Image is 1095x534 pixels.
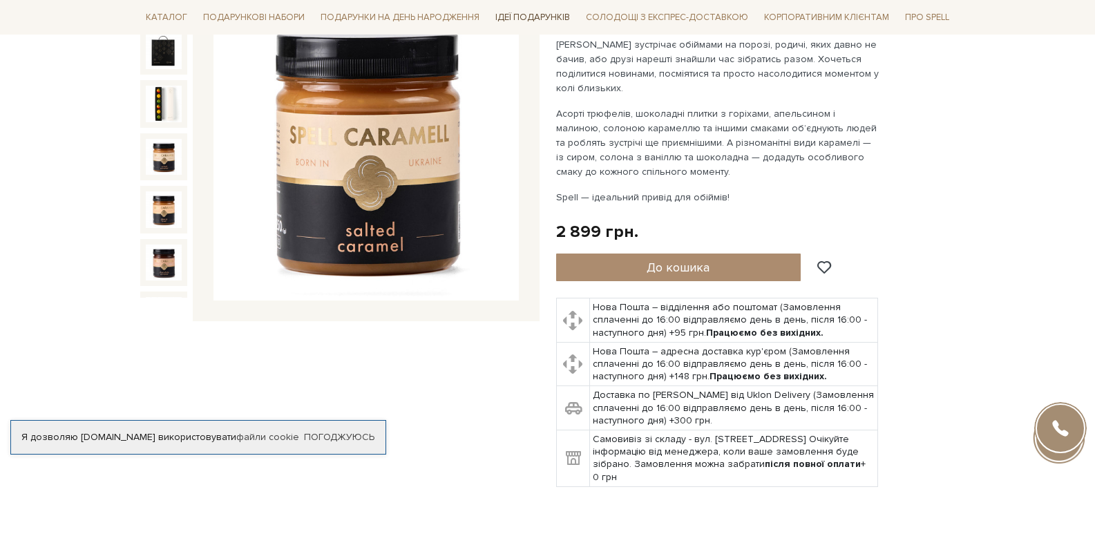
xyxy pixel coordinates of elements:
b: після повної оплати [765,458,861,470]
span: Подарунки на День народження [315,7,485,28]
img: Подарунок Колекціонер обіймів [146,245,182,280]
span: Ідеї подарунків [490,7,575,28]
a: файли cookie [236,431,299,443]
a: Погоджуюсь [304,431,374,444]
img: Подарунок Колекціонер обіймів [146,86,182,122]
span: До кошика [647,260,710,275]
span: Подарункові набори [198,7,310,28]
b: Працюємо без вихідних. [706,327,823,338]
td: Доставка по [PERSON_NAME] від Uklon Delivery (Замовлення сплаченні до 16:00 відправляємо день в д... [589,386,877,430]
img: Подарунок Колекціонер обіймів [146,297,182,333]
img: Подарунок Колекціонер обіймів [146,191,182,227]
p: Асорті трюфелів, шоколадні плитки з горіхами, апельсином і малиною, солоною карамеллю та іншими с... [556,106,880,179]
span: Про Spell [899,7,955,28]
button: До кошика [556,254,801,281]
a: Корпоративним клієнтам [759,6,895,29]
img: Подарунок Колекціонер обіймів [146,139,182,175]
p: [PERSON_NAME] зустрічає обіймами на порозі, родичі, яких давно не бачив, або друзі нарешті знайшл... [556,37,880,95]
p: Spell — ідеальний привід для обіймів! [556,190,880,204]
td: Самовивіз зі складу - вул. [STREET_ADDRESS] Очікуйте інформацію від менеджера, коли ваше замовлен... [589,430,877,487]
div: Я дозволяю [DOMAIN_NAME] використовувати [11,431,385,444]
span: Каталог [140,7,193,28]
b: Працюємо без вихідних. [710,370,827,382]
div: 2 899 грн. [556,221,638,242]
a: Солодощі з експрес-доставкою [580,6,754,29]
td: Нова Пошта – відділення або поштомат (Замовлення сплаченні до 16:00 відправляємо день в день, піс... [589,298,877,343]
img: Подарунок Колекціонер обіймів [146,33,182,69]
td: Нова Пошта – адресна доставка кур'єром (Замовлення сплаченні до 16:00 відправляємо день в день, п... [589,342,877,386]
